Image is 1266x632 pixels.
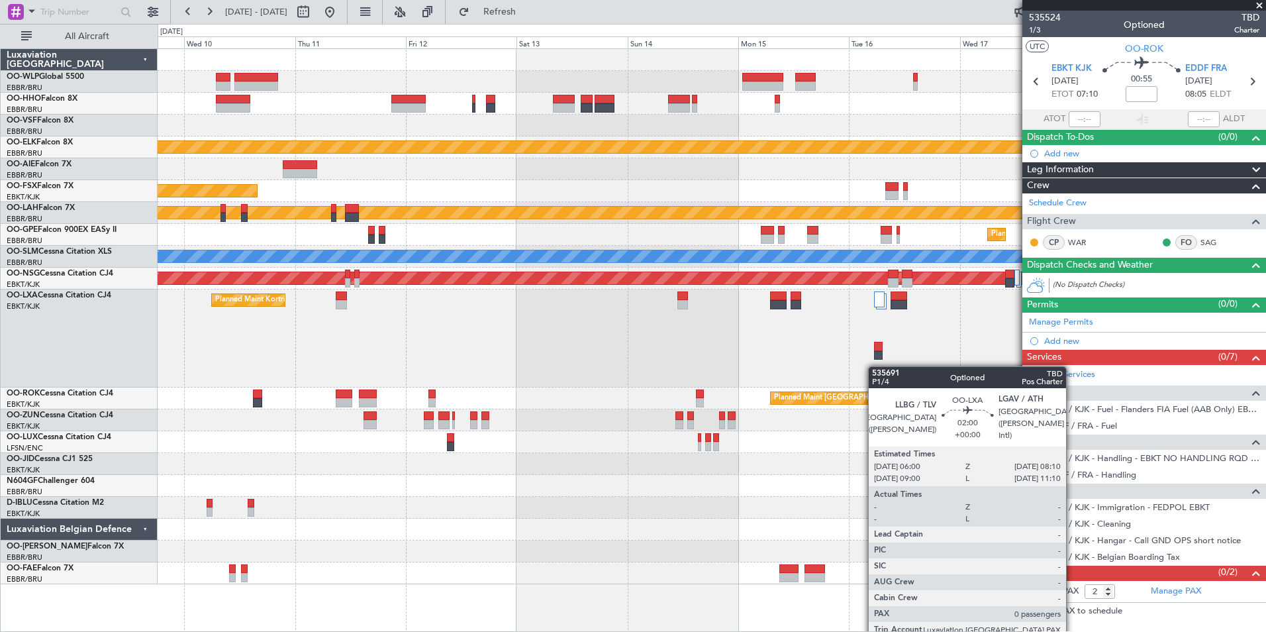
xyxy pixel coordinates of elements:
a: Manage Permits [1029,316,1093,329]
div: Mon 15 [738,36,849,48]
a: OO-[PERSON_NAME]Falcon 7X [7,543,124,551]
span: Pax [1027,566,1042,581]
a: EBBR/BRU [7,105,42,115]
a: Manage Services [1029,368,1095,382]
span: ALDT [1223,113,1245,126]
a: EBBR/BRU [7,236,42,246]
span: OO-ROK [7,390,40,397]
span: EDDF FRA [1185,62,1227,76]
span: OO-FAE [7,564,37,572]
div: Add new [1044,148,1259,159]
a: EDDF / FRA - Handling [1046,469,1136,480]
a: OO-JIDCessna CJ1 525 [7,455,93,463]
span: [DATE] - [DATE] [225,6,287,18]
a: OO-ZUNCessna Citation CJ4 [7,411,113,419]
a: EBKT / KJK - Belgian Boarding Tax [1046,551,1180,562]
div: Planned Maint Kortrijk-[GEOGRAPHIC_DATA] [215,290,369,310]
span: 535524 [1029,11,1061,25]
div: FO [1175,235,1197,250]
div: Optioned [1124,18,1165,32]
div: Tue 16 [849,36,959,48]
a: OO-ELKFalcon 8X [7,138,73,146]
div: [DATE] [160,26,183,38]
div: Planned Maint [GEOGRAPHIC_DATA] ([GEOGRAPHIC_DATA]) [774,388,983,408]
a: Schedule Crew [1029,197,1087,210]
a: EDDF / FRA - Fuel [1046,420,1117,431]
span: (0/0) [1218,297,1238,311]
a: SAG [1200,237,1230,248]
a: EBKT/KJK [7,301,40,311]
button: All Aircraft [15,26,144,47]
a: EBBR/BRU [7,487,42,497]
div: Sat 13 [516,36,627,48]
a: EBKT / KJK - Handling - EBKT NO HANDLING RQD FOR CJ [1046,452,1259,464]
a: D-IBLUCessna Citation M2 [7,499,104,507]
span: OO-LXA [7,291,38,299]
span: Dispatch To-Dos [1027,130,1094,145]
div: Wed 17 [960,36,1071,48]
span: [DATE] [1051,75,1079,88]
span: OO-GPE [7,226,38,234]
a: EBKT/KJK [7,509,40,519]
span: Refresh [472,7,528,17]
a: EBBR/BRU [7,83,42,93]
span: N604GF [7,477,38,485]
span: Fuel [1027,386,1045,401]
span: OO-AIE [7,160,35,168]
a: EBKT/KJK [7,280,40,290]
a: EBBR/BRU [7,553,42,562]
span: Crew [1027,178,1049,193]
a: EBBR/BRU [7,258,42,268]
a: EBBR/BRU [7,148,42,158]
span: (0/7) [1218,350,1238,364]
span: OO-JID [7,455,34,463]
a: EBKT / KJK - Fuel - Flanders FIA Fuel (AAB Only) EBKT / KJK [1046,403,1259,415]
a: EBBR/BRU [7,574,42,584]
a: OO-LUXCessna Citation CJ4 [7,433,111,441]
span: ETOT [1051,88,1073,101]
a: OO-VSFFalcon 8X [7,117,73,125]
div: CP [1043,235,1065,250]
span: Leg Information [1027,162,1094,178]
div: Sun 14 [628,36,738,48]
a: OO-GPEFalcon 900EX EASy II [7,226,117,234]
button: Refresh [452,1,532,23]
a: WAR [1068,237,1098,248]
span: OO-LAH [7,204,38,212]
span: OO-ZUN [7,411,40,419]
a: OO-ROKCessna Citation CJ4 [7,390,113,397]
a: EBKT / KJK - Hangar - Call GND OPS short notice [1046,535,1241,546]
span: [DATE] [1185,75,1212,88]
a: OO-WLPGlobal 5500 [7,73,84,81]
div: Planned Maint [GEOGRAPHIC_DATA] ([GEOGRAPHIC_DATA] National) [991,225,1231,244]
span: All Aircraft [34,32,140,41]
a: EBKT/KJK [7,399,40,409]
a: OO-LXACessna Citation CJ4 [7,291,111,299]
span: Handling [1027,435,1065,450]
a: N604GFChallenger 604 [7,477,95,485]
a: OO-LAHFalcon 7X [7,204,75,212]
span: OO-ELK [7,138,36,146]
a: LFSN/ENC [7,443,43,453]
span: D-IBLU [7,499,32,507]
span: Others [1027,484,1056,499]
a: EBKT / KJK - Immigration - FEDPOL EBKT [1046,501,1210,513]
a: EBBR/BRU [7,214,42,224]
span: OO-[PERSON_NAME] [7,543,87,551]
span: Services [1027,350,1061,365]
a: OO-FSXFalcon 7X [7,182,73,190]
span: 00:55 [1131,73,1152,86]
span: +2 PAX to schedule [1046,605,1122,618]
span: OO-VSF [7,117,37,125]
span: Dispatch Checks and Weather [1027,258,1153,273]
a: EBKT / KJK - Cleaning [1046,518,1131,529]
div: Fri 12 [406,36,516,48]
a: EBBR/BRU [7,170,42,180]
span: ELDT [1210,88,1231,101]
span: 1/3 [1029,25,1061,36]
a: EBKT/KJK [7,192,40,202]
a: OO-FAEFalcon 7X [7,564,73,572]
a: OO-HHOFalcon 8X [7,95,77,103]
span: 07:10 [1077,88,1098,101]
span: Charter [1234,25,1259,36]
